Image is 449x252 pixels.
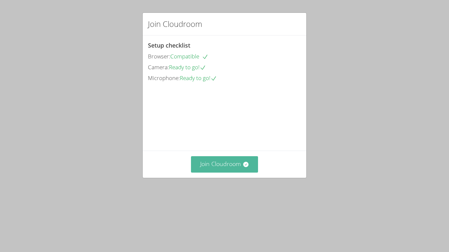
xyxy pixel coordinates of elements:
button: Join Cloudroom [191,156,258,172]
span: Browser: [148,52,170,60]
h2: Join Cloudroom [148,18,202,30]
span: Setup checklist [148,41,190,49]
span: Ready to go! [180,74,217,82]
span: Camera: [148,63,169,71]
span: Compatible [170,52,208,60]
span: Ready to go! [169,63,206,71]
span: Microphone: [148,74,180,82]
